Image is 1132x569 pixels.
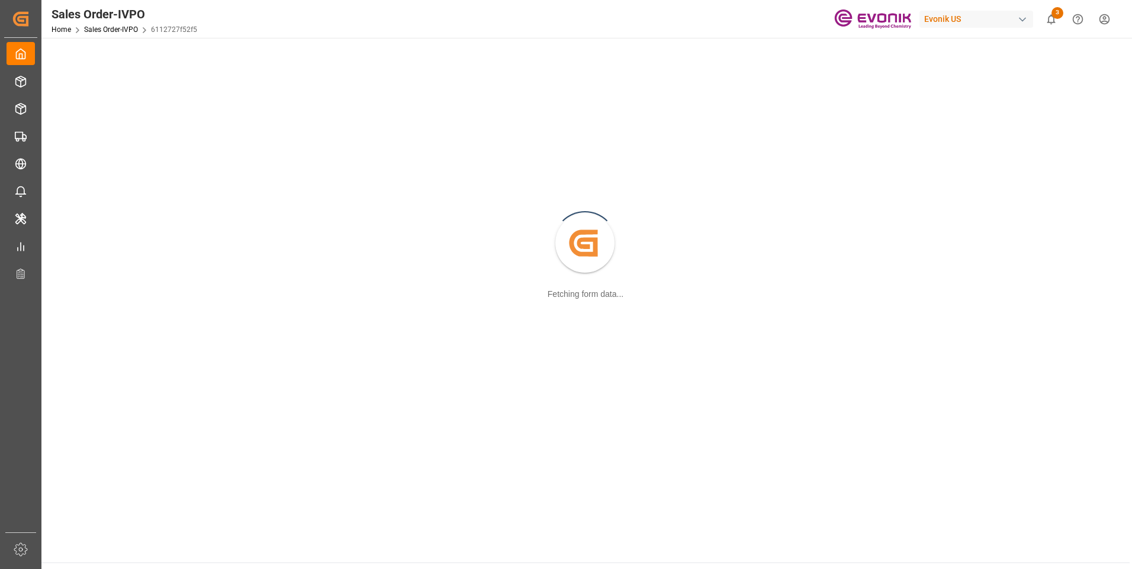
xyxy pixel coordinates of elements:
img: Evonik-brand-mark-Deep-Purple-RGB.jpeg_1700498283.jpeg [834,9,911,30]
div: Evonik US [919,11,1033,28]
button: show 3 new notifications [1038,6,1065,33]
button: Evonik US [919,8,1038,30]
div: Fetching form data... [548,288,623,300]
a: Sales Order-IVPO [84,25,138,34]
span: 3 [1051,7,1063,19]
button: Help Center [1065,6,1091,33]
a: Home [52,25,71,34]
div: Sales Order-IVPO [52,5,197,23]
